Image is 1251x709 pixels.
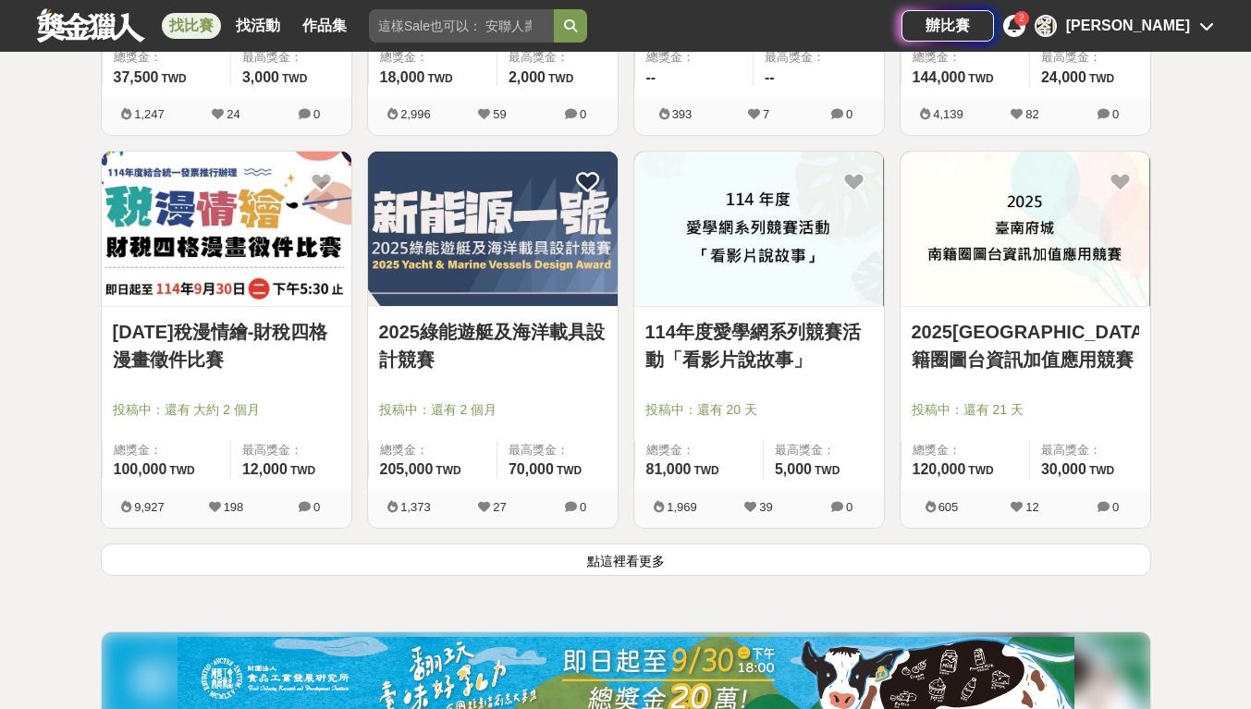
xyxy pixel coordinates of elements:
[368,152,618,307] a: Cover Image
[645,400,873,420] span: 投稿中：還有 20 天
[667,500,697,514] span: 1,969
[380,48,485,67] span: 總獎金：
[1019,13,1024,23] span: 2
[114,461,167,477] span: 100,000
[775,461,812,477] span: 5,000
[580,107,586,121] span: 0
[968,72,993,85] span: TWD
[1041,48,1139,67] span: 最高獎金：
[765,69,775,85] span: --
[134,107,165,121] span: 1,247
[227,107,239,121] span: 24
[901,152,1150,306] img: Cover Image
[846,500,852,514] span: 0
[290,464,315,477] span: TWD
[161,72,186,85] span: TWD
[509,69,546,85] span: 2,000
[509,441,607,459] span: 最高獎金：
[901,10,994,42] a: 辦比賽
[913,69,966,85] span: 144,000
[313,500,320,514] span: 0
[548,72,573,85] span: TWD
[400,500,431,514] span: 1,373
[295,13,354,39] a: 作品集
[162,13,221,39] a: 找比賽
[672,107,693,121] span: 393
[427,72,452,85] span: TWD
[493,107,506,121] span: 59
[580,500,586,514] span: 0
[1041,461,1086,477] span: 30,000
[1041,441,1139,459] span: 最高獎金：
[242,441,340,459] span: 最高獎金：
[646,441,752,459] span: 總獎金：
[1112,500,1119,514] span: 0
[913,461,966,477] span: 120,000
[646,461,692,477] span: 81,000
[815,464,840,477] span: TWD
[114,69,159,85] span: 37,500
[242,461,288,477] span: 12,000
[913,48,1018,67] span: 總獎金：
[634,152,884,307] a: Cover Image
[102,152,351,306] img: Cover Image
[134,500,165,514] span: 9,927
[913,441,1018,459] span: 總獎金：
[509,48,607,67] span: 最高獎金：
[380,461,434,477] span: 205,000
[228,13,288,39] a: 找活動
[1089,72,1114,85] span: TWD
[646,48,742,67] span: 總獎金：
[1112,107,1119,121] span: 0
[114,48,219,67] span: 總獎金：
[846,107,852,121] span: 0
[379,318,607,373] a: 2025綠能遊艇及海洋載具設計競賽
[938,500,959,514] span: 605
[368,152,618,306] img: Cover Image
[242,48,340,67] span: 最高獎金：
[380,69,425,85] span: 18,000
[1025,107,1038,121] span: 82
[1041,69,1086,85] span: 24,000
[557,464,582,477] span: TWD
[693,464,718,477] span: TWD
[775,441,873,459] span: 最高獎金：
[113,318,340,373] a: [DATE]稅漫情繪-財稅四格漫畫徵件比賽
[369,9,554,43] input: 這樣Sale也可以： 安聯人壽創意銷售法募集
[763,107,769,121] span: 7
[313,107,320,121] span: 0
[1089,464,1114,477] span: TWD
[968,464,993,477] span: TWD
[435,464,460,477] span: TWD
[102,152,351,307] a: Cover Image
[379,400,607,420] span: 投稿中：還有 2 個月
[933,107,963,121] span: 4,139
[509,461,554,477] span: 70,000
[282,72,307,85] span: TWD
[1066,15,1190,37] div: [PERSON_NAME]
[1025,500,1038,514] span: 12
[242,69,279,85] span: 3,000
[224,500,244,514] span: 198
[912,318,1139,373] a: 2025[GEOGRAPHIC_DATA]籍圈圖台資訊加值應用競賽
[765,48,873,67] span: 最高獎金：
[400,107,431,121] span: 2,996
[646,69,656,85] span: --
[912,400,1139,420] span: 投稿中：還有 21 天
[634,152,884,306] img: Cover Image
[380,441,485,459] span: 總獎金：
[493,500,506,514] span: 27
[113,400,340,420] span: 投稿中：還有 大約 2 個月
[101,544,1151,576] button: 點這裡看更多
[645,318,873,373] a: 114年度愛學網系列競賽活動「看影片說故事」
[1035,15,1057,37] div: 劉
[169,464,194,477] span: TWD
[901,152,1150,307] a: Cover Image
[114,441,219,459] span: 總獎金：
[759,500,772,514] span: 39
